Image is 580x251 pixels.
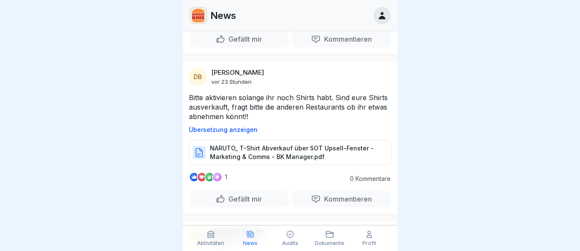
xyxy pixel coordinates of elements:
p: Kommentieren [321,195,372,203]
p: Kommentieren [321,35,372,43]
p: Bitte aktivieren solange ihr noch Shirts habt. Sind eure Shirts ausverkauft, fragt bitte die ande... [189,93,392,121]
p: vor 23 Stunden [211,78,252,85]
p: NARUTO_ T-Shirt Abverkauf über SOT Upsell-Fenster - Marketing & Comms - BK Manager.pdf [210,144,383,161]
p: Übersetzung anzeigen [189,126,392,133]
p: News [243,240,258,246]
p: News [210,10,236,21]
p: Aktivitäten [197,240,224,246]
p: Audits [282,240,298,246]
div: DB [189,68,207,86]
p: Gefällt mir [225,35,262,43]
p: 0 Kommentare [343,175,391,182]
a: NARUTO_ T-Shirt Abverkauf über SOT Upsell-Fenster - Marketing & Comms - BK Manager.pdf [189,152,392,161]
img: w2f18lwxr3adf3talrpwf6id.png [190,7,206,24]
p: Dokumente [315,240,344,246]
p: 1 [225,174,227,181]
p: Gefällt mir [225,195,262,203]
p: [PERSON_NAME] [211,69,264,77]
p: Profil [362,240,376,246]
